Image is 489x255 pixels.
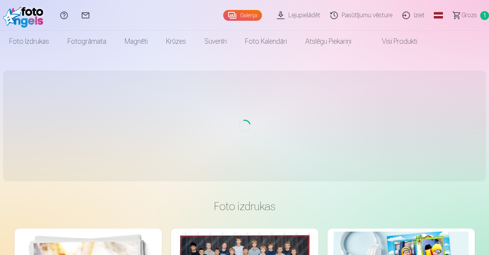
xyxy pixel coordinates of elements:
[461,11,477,20] span: Grozs
[3,3,47,28] img: /fa1
[361,31,426,52] a: Visi produkti
[58,31,115,52] a: Fotogrāmata
[157,31,195,52] a: Krūzes
[115,31,157,52] a: Magnēti
[21,199,469,213] h3: Foto izdrukas
[296,31,361,52] a: Atslēgu piekariņi
[480,11,489,20] span: 1
[195,31,236,52] a: Suvenīri
[223,10,262,21] a: Galerija
[236,31,296,52] a: Foto kalendāri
